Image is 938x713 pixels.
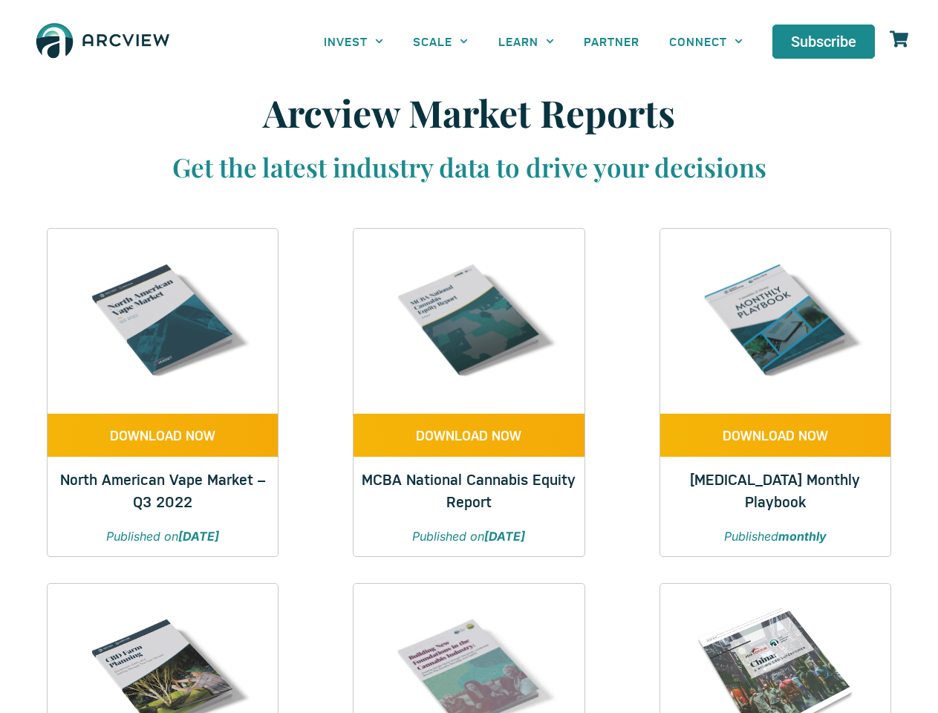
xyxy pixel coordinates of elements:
a: LEARN [483,25,569,58]
a: [MEDICAL_DATA] Monthly Playbook [690,469,860,511]
img: The Arcview Group [30,15,176,68]
a: INVEST [309,25,398,58]
a: SCALE [398,25,483,58]
a: MCBA National Cannabis Equity Report [362,469,576,511]
strong: [DATE] [484,529,525,544]
p: Published on [368,527,569,545]
a: DOWNLOAD NOW [660,414,890,457]
span: DOWNLOAD NOW [723,429,828,442]
a: Subscribe [772,25,875,59]
span: DOWNLOAD NOW [416,429,521,442]
img: Cannabis & Hemp Monthly Playbook [683,229,867,413]
nav: Menu [309,25,758,58]
p: Published on [62,527,263,545]
span: Subscribe [791,34,856,49]
h3: Get the latest industry data to drive your decisions [68,150,870,184]
a: DOWNLOAD NOW [354,414,584,457]
h1: Arcview Market Reports [68,91,870,135]
a: PARTNER [569,25,654,58]
img: Q3 2022 VAPE REPORT [71,229,255,413]
a: DOWNLOAD NOW [48,414,278,457]
strong: [DATE] [178,529,219,544]
strong: monthly [778,529,827,544]
p: Published [675,527,876,545]
a: CONNECT [654,25,758,58]
a: North American Vape Market – Q3 2022 [60,469,265,511]
span: DOWNLOAD NOW [110,429,215,442]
